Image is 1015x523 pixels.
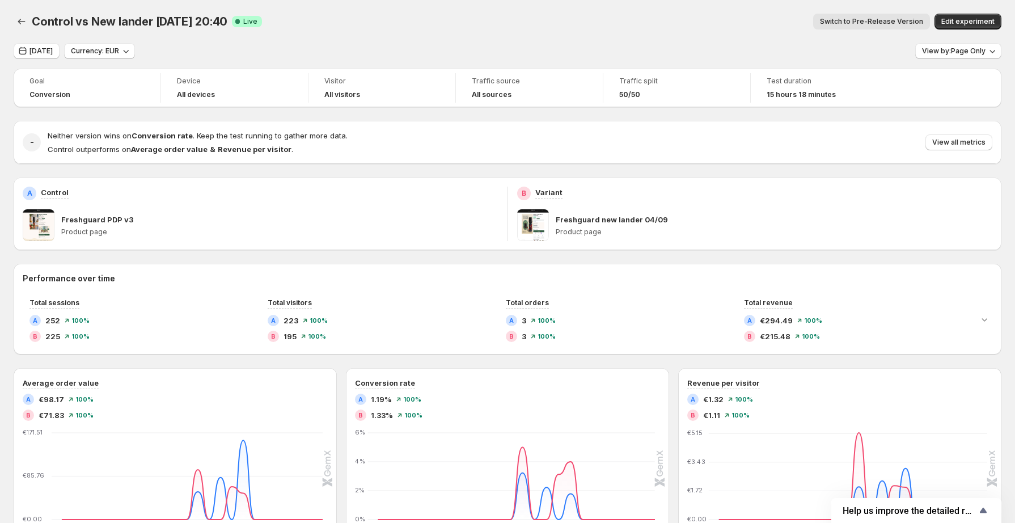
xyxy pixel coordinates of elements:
text: 6% [355,428,365,436]
span: 100 % [403,396,421,403]
text: 4% [355,457,365,465]
span: 225 [45,331,60,342]
p: Product page [556,227,993,237]
strong: & [210,145,215,154]
span: 100 % [538,317,556,324]
h2: B [26,412,31,419]
span: 50/50 [619,90,640,99]
text: €85.76 [23,472,44,480]
strong: Average order value [131,145,208,154]
span: 223 [284,315,298,326]
h2: A [271,317,276,324]
h4: All visitors [324,90,360,99]
span: Neither version wins on . Keep the test running to gather more data. [48,131,348,140]
span: €294.49 [760,315,793,326]
button: View by:Page Only [915,43,1001,59]
h2: A [26,396,31,403]
button: Expand chart [976,311,992,327]
h2: B [691,412,695,419]
span: 100 % [804,317,822,324]
span: Edit experiment [941,17,995,26]
span: 15 hours 18 minutes [767,90,836,99]
button: Edit experiment [934,14,1001,29]
span: 100 % [75,412,94,419]
span: 1.33% [371,410,393,421]
h3: Conversion rate [355,377,415,389]
button: View all metrics [925,134,992,150]
span: 1.19% [371,394,392,405]
span: Traffic source [472,77,587,86]
h2: A [33,317,37,324]
h2: B [271,333,276,340]
h2: A [747,317,752,324]
p: Product page [61,227,498,237]
text: 2% [355,486,365,494]
span: Test duration [767,77,882,86]
span: Visitor [324,77,439,86]
img: Freshguard new lander 04/09 [517,209,549,241]
span: Live [243,17,257,26]
h2: B [522,189,526,198]
h2: A [691,396,695,403]
span: 100 % [735,396,753,403]
p: Variant [535,187,563,198]
a: DeviceAll devices [177,75,292,100]
h2: Performance over time [23,273,992,284]
text: €0.00 [23,515,42,523]
span: Total visitors [268,298,312,307]
span: Traffic split [619,77,734,86]
span: €1.32 [703,394,724,405]
span: Control outperforms on . [48,145,293,154]
h2: A [358,396,363,403]
span: 100 % [71,333,90,340]
h2: B [509,333,514,340]
span: €1.11 [703,410,720,421]
h2: B [33,333,37,340]
p: Freshguard PDP v3 [61,214,133,225]
h2: B [747,333,752,340]
a: Test duration15 hours 18 minutes [767,75,882,100]
span: Conversion [29,90,70,99]
a: Traffic sourceAll sources [472,75,587,100]
span: 3 [522,315,526,326]
button: Back [14,14,29,29]
h2: - [30,137,34,148]
text: 0% [355,515,365,523]
h3: Revenue per visitor [687,377,760,389]
span: 252 [45,315,60,326]
span: 100 % [802,333,820,340]
span: Total orders [506,298,549,307]
text: €3.43 [687,458,705,466]
span: Currency: EUR [71,47,119,56]
h3: Average order value [23,377,99,389]
span: €71.83 [39,410,64,421]
a: GoalConversion [29,75,145,100]
text: €1.72 [687,486,703,494]
button: Show survey - Help us improve the detailed report for A/B campaigns [843,504,990,517]
span: 100 % [71,317,90,324]
h4: All sources [472,90,511,99]
span: 100 % [404,412,422,419]
span: 195 [284,331,297,342]
span: Total revenue [744,298,793,307]
text: €171.51 [23,428,43,436]
h2: A [509,317,514,324]
h4: All devices [177,90,215,99]
text: €5.15 [687,429,703,437]
span: View all metrics [932,138,986,147]
span: €215.48 [760,331,790,342]
span: 100 % [308,333,326,340]
h2: A [27,189,32,198]
p: Control [41,187,69,198]
span: 3 [522,331,526,342]
span: View by: Page Only [922,47,986,56]
span: Goal [29,77,145,86]
span: 100 % [731,412,750,419]
span: €98.17 [39,394,64,405]
span: 100 % [538,333,556,340]
span: 100 % [75,396,94,403]
span: Help us improve the detailed report for A/B campaigns [843,505,976,516]
span: [DATE] [29,47,53,56]
button: Switch to Pre-Release Version [813,14,930,29]
span: 100 % [310,317,328,324]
